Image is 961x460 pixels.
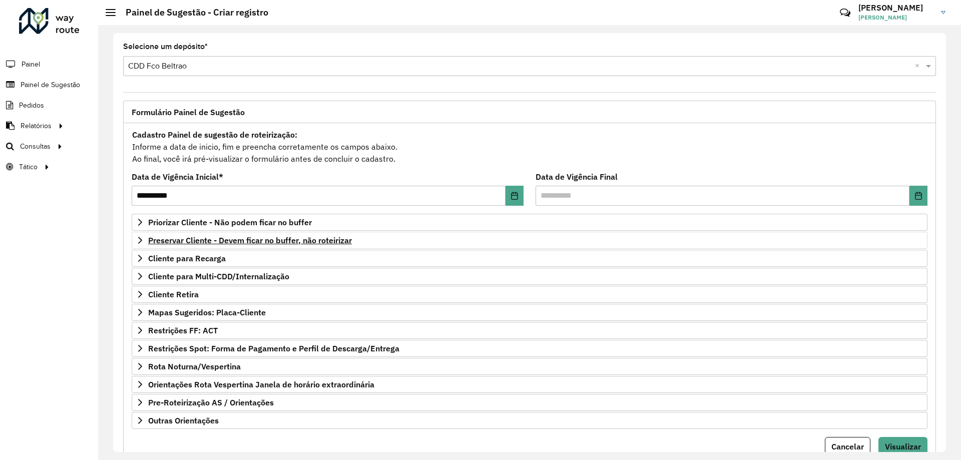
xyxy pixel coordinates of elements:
span: Restrições Spot: Forma de Pagamento e Perfil de Descarga/Entrega [148,344,399,352]
span: Cliente para Recarga [148,254,226,262]
span: Tático [19,162,38,172]
span: Pedidos [19,100,44,111]
h2: Painel de Sugestão - Criar registro [116,7,268,18]
span: Cliente para Multi-CDD/Internalização [148,272,289,280]
label: Data de Vigência Inicial [132,171,223,183]
a: Cliente para Multi-CDD/Internalização [132,268,927,285]
a: Rota Noturna/Vespertina [132,358,927,375]
span: Formulário Painel de Sugestão [132,108,245,116]
a: Restrições FF: ACT [132,322,927,339]
span: Clear all [915,60,923,72]
button: Choose Date [506,186,524,206]
a: Preservar Cliente - Devem ficar no buffer, não roteirizar [132,232,927,249]
span: Restrições FF: ACT [148,326,218,334]
h3: [PERSON_NAME] [858,3,933,13]
a: Contato Rápido [834,2,856,24]
span: Painel de Sugestão [21,80,80,90]
a: Cliente Retira [132,286,927,303]
span: Cancelar [831,441,864,451]
button: Choose Date [909,186,927,206]
span: Relatórios [21,121,52,131]
span: [PERSON_NAME] [858,13,933,22]
span: Painel [22,59,40,70]
label: Data de Vigência Final [536,171,618,183]
span: Preservar Cliente - Devem ficar no buffer, não roteirizar [148,236,352,244]
a: Restrições Spot: Forma de Pagamento e Perfil de Descarga/Entrega [132,340,927,357]
span: Orientações Rota Vespertina Janela de horário extraordinária [148,380,374,388]
span: Rota Noturna/Vespertina [148,362,241,370]
span: Cliente Retira [148,290,199,298]
div: Informe a data de inicio, fim e preencha corretamente os campos abaixo. Ao final, você irá pré-vi... [132,128,927,165]
button: Cancelar [825,437,870,456]
strong: Cadastro Painel de sugestão de roteirização: [132,130,297,140]
a: Mapas Sugeridos: Placa-Cliente [132,304,927,321]
span: Mapas Sugeridos: Placa-Cliente [148,308,266,316]
a: Cliente para Recarga [132,250,927,267]
span: Priorizar Cliente - Não podem ficar no buffer [148,218,312,226]
span: Consultas [20,141,51,152]
span: Outras Orientações [148,416,219,424]
span: Pre-Roteirização AS / Orientações [148,398,274,406]
a: Outras Orientações [132,412,927,429]
span: Visualizar [885,441,921,451]
a: Priorizar Cliente - Não podem ficar no buffer [132,214,927,231]
a: Orientações Rota Vespertina Janela de horário extraordinária [132,376,927,393]
a: Pre-Roteirização AS / Orientações [132,394,927,411]
button: Visualizar [878,437,927,456]
label: Selecione um depósito [123,41,208,53]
